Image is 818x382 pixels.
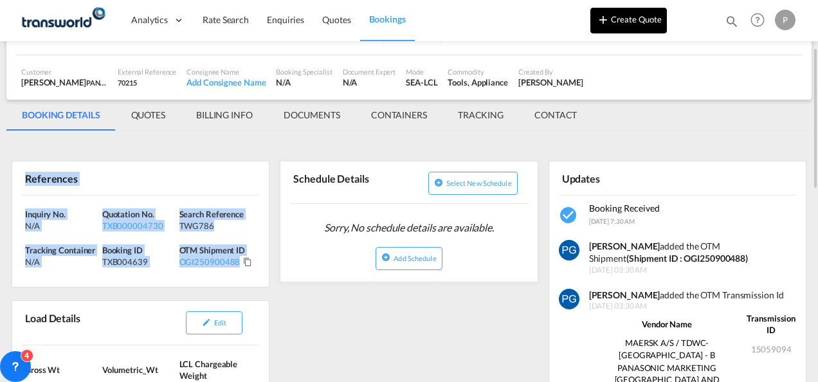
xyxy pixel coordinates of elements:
[448,67,507,77] div: Commodity
[22,306,86,340] div: Load Details
[19,6,106,35] img: f753ae806dec11f0841701cdfdf085c0.png
[745,336,797,361] td: 15059094
[116,100,181,131] md-tab-item: QUOTES
[102,256,176,268] div: TXB004639
[428,172,518,195] button: icon-plus-circleSelect new schedule
[626,253,748,264] strong: (Shipment ID : OGI250900488)
[179,209,244,219] span: Search Reference
[589,241,660,251] strong: [PERSON_NAME]
[394,254,436,262] span: Add Schedule
[519,100,592,131] md-tab-item: CONTACT
[343,77,396,88] div: N/A
[25,209,66,219] span: Inquiry No.
[243,257,252,266] md-icon: Click to Copy
[86,77,403,87] span: PANASONIC MARKETING [GEOGRAPHIC_DATA] AND [GEOGRAPHIC_DATA] (PMMAF) SPARE PARTS
[186,77,266,88] div: Add Consignee Name
[118,67,176,77] div: External Reference
[434,178,443,187] md-icon: icon-plus-circle
[102,245,143,255] span: Booking ID
[276,77,332,88] div: N/A
[6,100,116,131] md-tab-item: BOOKING DETAILS
[22,167,138,189] div: References
[559,240,579,260] img: vm11kgAAAAZJREFUAwCWHwimzl+9jgAAAABJRU5ErkJggg==
[448,77,507,88] div: Tools, Appliance
[322,14,350,25] span: Quotes
[559,289,579,309] img: vm11kgAAAAZJREFUAwCWHwimzl+9jgAAAABJRU5ErkJggg==
[642,319,692,329] strong: Vendor Name
[442,100,519,131] md-tab-item: TRACKING
[775,10,795,30] div: P
[21,67,107,77] div: Customer
[589,336,745,361] td: MAERSK A/S / TDWC-[GEOGRAPHIC_DATA] - B
[747,313,795,335] strong: Transmission ID
[203,14,249,25] span: Rate Search
[267,14,304,25] span: Enquiries
[559,167,675,189] div: Updates
[747,9,775,32] div: Help
[179,256,241,268] div: OGI250900488
[518,77,583,88] div: Pradhesh Gautham
[381,253,390,262] md-icon: icon-plus-circle
[6,100,592,131] md-pagination-wrapper: Use the left and right arrow keys to navigate between tabs
[589,289,660,300] strong: [PERSON_NAME]
[25,220,99,232] div: N/A
[589,203,660,214] span: Booking Received
[290,167,406,198] div: Schedule Details
[595,12,611,27] md-icon: icon-plus 400-fg
[25,256,99,268] div: N/A
[13,13,223,26] body: Editor, editor4
[725,14,739,28] md-icon: icon-magnify
[202,318,211,327] md-icon: icon-pencil
[25,245,95,255] span: Tracking Container
[268,100,356,131] md-tab-item: DOCUMENTS
[406,77,437,88] div: SEA-LCL
[343,67,396,77] div: Document Expert
[590,8,667,33] button: icon-plus 400-fgCreate Quote
[725,14,739,33] div: icon-magnify
[25,365,60,375] span: Gross Wt
[179,245,246,255] span: OTM Shipment ID
[446,179,512,187] span: Select new schedule
[589,240,797,265] div: added the OTM Shipment
[747,9,768,31] span: Help
[369,14,406,24] span: Bookings
[186,311,242,334] button: icon-pencilEdit
[276,67,332,77] div: Booking Specialist
[179,220,253,232] div: TWG786
[356,100,442,131] md-tab-item: CONTAINERS
[131,14,168,26] span: Analytics
[21,77,107,88] div: [PERSON_NAME]
[186,67,266,77] div: Consignee Name
[376,247,442,270] button: icon-plus-circleAdd Schedule
[589,265,797,276] span: [DATE] 03:30 AM
[406,67,437,77] div: Mode
[118,78,137,87] span: 70215
[319,215,499,240] span: Sorry, No schedule details are available.
[589,217,635,225] span: [DATE] 7:30 AM
[102,220,176,232] div: TXB000004730
[518,67,583,77] div: Created By
[102,365,158,375] span: Volumetric_Wt
[559,205,579,226] md-icon: icon-checkbox-marked-circle
[181,100,268,131] md-tab-item: BILLING INFO
[589,301,797,312] span: [DATE] 03:30 AM
[102,209,154,219] span: Quotation No.
[589,289,797,302] div: added the OTM Transmission Id
[179,359,238,381] span: LCL Chargeable Weight
[214,318,226,327] span: Edit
